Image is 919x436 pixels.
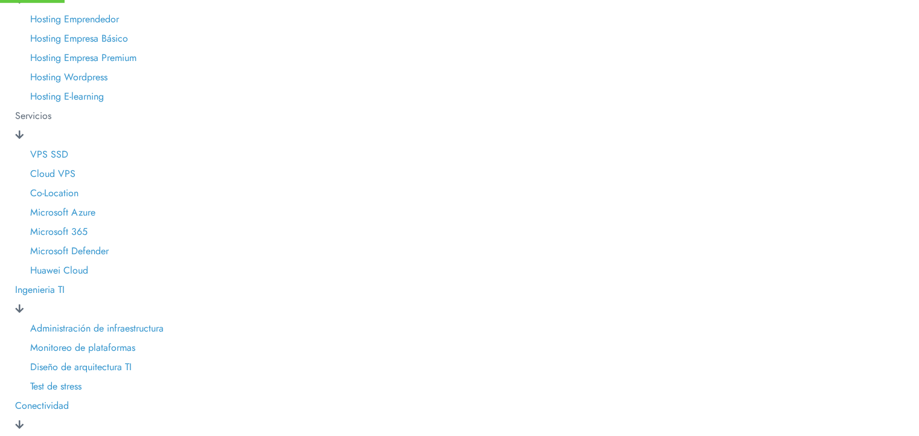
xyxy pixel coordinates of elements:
[30,12,119,26] a: Hosting Emprendedor
[30,321,164,335] a: Administración de infraestructura
[30,186,78,200] a: Co-Location
[30,225,88,239] a: Microsoft 365
[15,109,51,123] span: Servicios
[30,51,136,65] a: Hosting Empresa Premium
[15,399,69,412] a: Conectividad
[30,360,132,374] a: Diseño de arquitectura TI
[30,379,82,393] a: Test de stress
[30,31,128,45] a: Hosting Empresa Básico
[30,244,109,258] a: Microsoft Defender
[30,147,68,161] a: VPS SSD
[30,167,75,181] a: Cloud VPS
[30,89,104,103] a: Hosting E-learning
[30,205,95,219] a: Microsoft Azure
[30,70,107,84] a: Hosting Wordpress
[15,283,65,297] a: Ingenieria TI
[30,263,88,277] a: Huawei Cloud
[30,341,135,354] a: Monitoreo de plataformas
